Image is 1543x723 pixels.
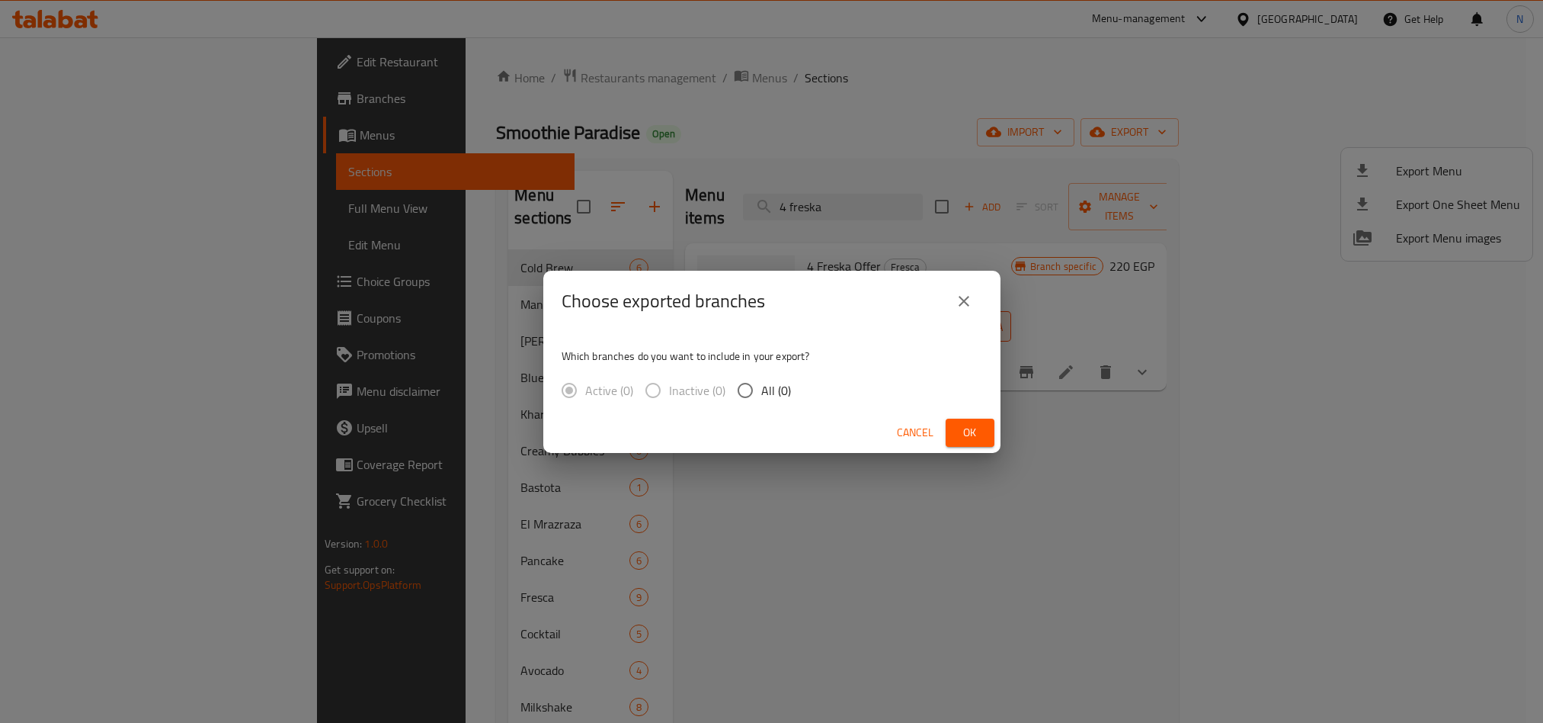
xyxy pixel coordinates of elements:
[669,381,725,400] span: Inactive (0)
[585,381,633,400] span: Active (0)
[897,423,933,442] span: Cancel
[562,289,765,313] h2: Choose exported branches
[761,381,791,400] span: All (0)
[958,423,982,442] span: Ok
[891,419,940,447] button: Cancel
[946,283,982,320] button: close
[946,419,994,447] button: Ok
[562,349,982,364] p: Which branches do you want to include in your export?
